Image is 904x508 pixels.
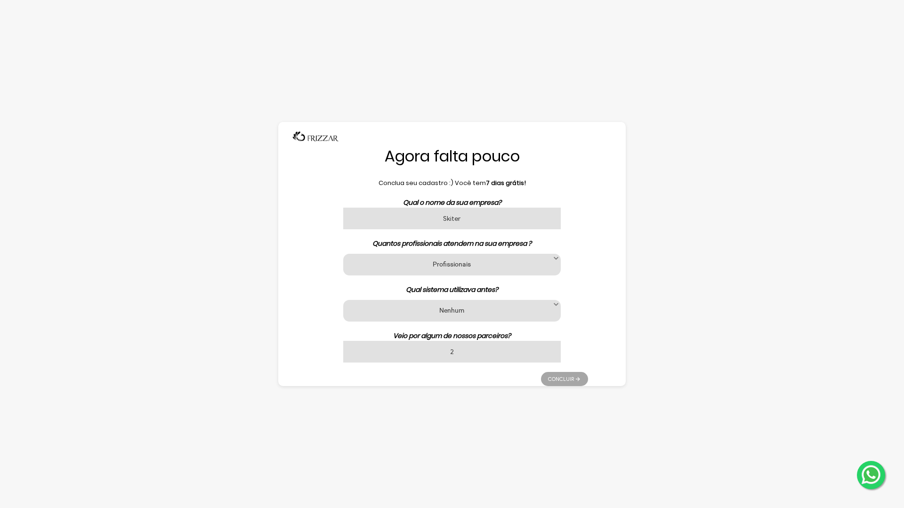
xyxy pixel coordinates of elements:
[99,55,107,62] img: tab_keywords_by_traffic_grey.svg
[541,367,588,386] ul: Pagination
[110,56,151,62] div: Palavras-chave
[486,178,526,187] b: 7 dias grátis!
[49,56,72,62] div: Domínio
[316,239,588,249] p: Quantos profissionais atendem na sua empresa ?
[15,24,23,32] img: website_grey.svg
[316,178,588,188] p: Conclua seu cadastro :) Você tem
[316,198,588,208] p: Qual o nome da sua empresa?
[343,341,561,363] input: Codigo de indicação
[316,331,588,341] p: Veio por algum de nossos parceiros?
[860,463,882,486] img: whatsapp.png
[355,259,549,268] label: Profissionais
[15,15,23,23] img: logo_orange.svg
[355,306,549,314] label: Nenhum
[24,24,105,32] div: Domínio: [DOMAIN_NAME]
[26,15,46,23] div: v 4.0.25
[39,55,47,62] img: tab_domain_overview_orange.svg
[316,285,588,295] p: Qual sistema utilizava antes?
[343,208,561,229] input: Nome da sua empresa
[316,146,588,166] h1: Agora falta pouco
